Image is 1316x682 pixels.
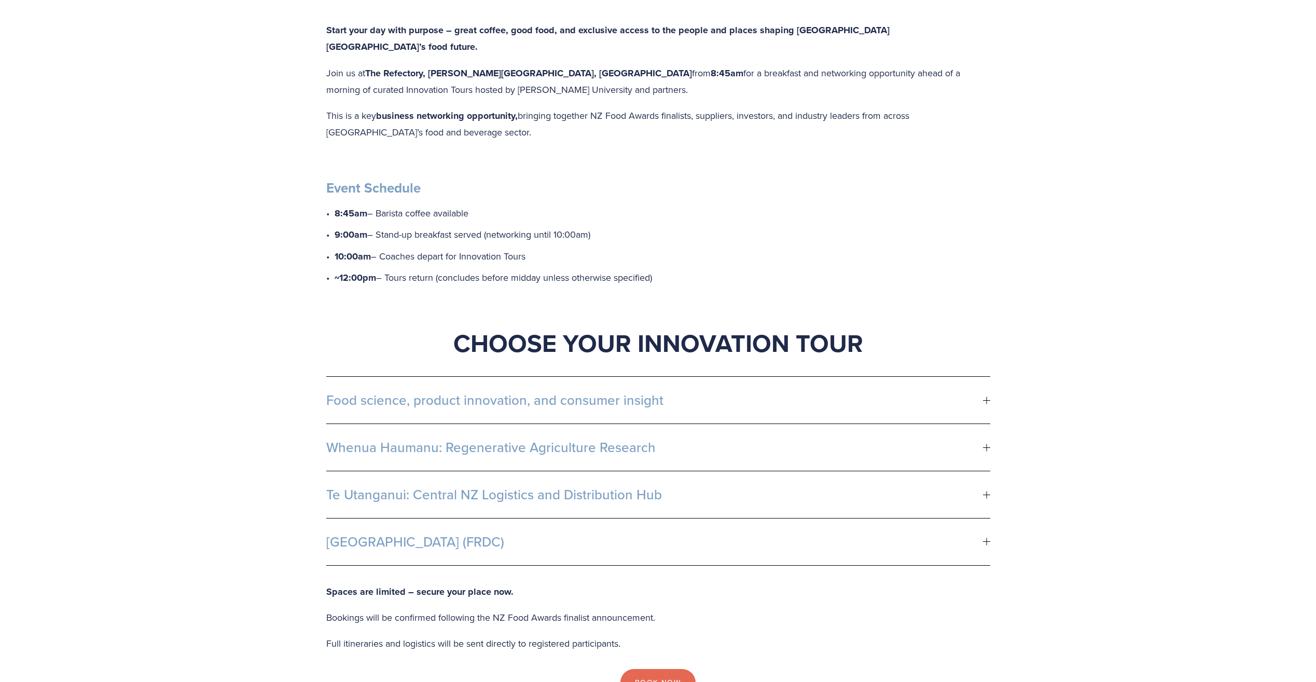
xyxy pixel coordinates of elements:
[326,107,990,141] p: This is a key bringing together NZ Food Awards finalists, suppliers, investors, and industry lead...
[711,66,743,80] strong: 8:45am
[335,269,990,287] p: – Tours return (concludes before midday unless otherwise specified)
[335,226,990,243] p: – Stand-up breakfast served (networking until 10:00am)
[326,585,514,598] strong: Spaces are limited – secure your place now.
[326,424,990,471] button: Whenua Haumanu: Regenerative Agriculture Research
[326,23,892,54] strong: Start your day with purpose – great coffee, good food, and exclusive access to the people and pla...
[335,228,367,241] strong: 9:00am
[376,109,518,122] strong: business networking opportunity,
[326,377,990,424] button: Food science, product innovation, and consumer insight
[335,207,367,220] strong: 8:45am
[365,66,692,80] strong: The Refectory, [PERSON_NAME][GEOGRAPHIC_DATA], [GEOGRAPHIC_DATA]
[335,248,990,265] p: – Coaches depart for Innovation Tours
[326,65,990,98] p: Join us at from for a breakfast and networking opportunity ahead of a morning of curated Innovati...
[326,534,983,550] span: [GEOGRAPHIC_DATA] (FRDC)
[335,271,376,284] strong: ~12:00pm
[326,487,983,502] span: Te Utanganui: Central NZ Logistics and Distribution Hub
[335,205,990,222] p: – Barista coffee available
[326,635,990,652] p: Full itineraries and logistics will be sent directly to registered participants.
[326,471,990,518] button: Te Utanganui: Central NZ Logistics and Distribution Hub
[326,178,421,198] strong: Event Schedule
[335,250,371,263] strong: 10:00am
[326,440,983,455] span: Whenua Haumanu: Regenerative Agriculture Research
[326,392,983,408] span: Food science, product innovation, and consumer insight
[326,328,990,359] h1: Choose Your Innovation Tour
[326,609,990,626] p: Bookings will be confirmed following the NZ Food Awards finalist announcement.
[326,519,990,565] button: [GEOGRAPHIC_DATA] (FRDC)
